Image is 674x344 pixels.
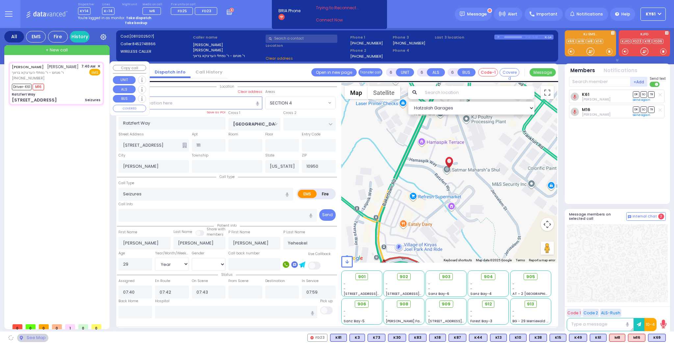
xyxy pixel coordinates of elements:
label: Apt [192,132,198,137]
span: Message [467,11,487,17]
a: K14 [595,39,603,44]
label: EMS [298,190,317,198]
label: ר' מנחם - ר' נפתלי הערצקא בראך [193,53,263,59]
a: Open this area in Google Maps (opens a new window) [343,254,365,263]
button: Code 2 [583,309,599,317]
span: 0 [78,324,88,329]
div: BLS [368,334,385,342]
a: K61 [582,92,589,97]
span: You're logged in as monitor. [78,15,125,20]
label: Save as POI [207,110,225,115]
label: Fire units on call [171,3,220,7]
div: BLS [648,334,666,342]
span: 0 [26,324,36,329]
label: Night unit [122,3,137,7]
img: message.svg [460,12,465,16]
div: BLS [449,334,466,342]
label: Dispatcher [78,3,94,7]
span: - [512,286,514,291]
span: Sanz Bay-5 [344,319,365,324]
button: Code 1 [567,309,582,317]
button: Copy call [113,65,146,71]
span: 2 [658,214,664,219]
span: AT - 2 [GEOGRAPHIC_DATA] [512,291,561,296]
label: State [265,153,274,158]
div: See map [17,334,48,342]
div: ALS KJ [609,334,625,342]
a: [PERSON_NAME] [12,64,44,70]
span: 912 [485,301,492,307]
label: Cross 1 [228,110,240,116]
span: - [386,309,388,314]
label: Fire [316,190,335,198]
label: Last 3 location [435,35,494,40]
span: - [344,281,346,286]
span: DR [633,106,639,113]
div: M16 [628,334,645,342]
div: K83 [409,334,427,342]
span: FD25 [178,8,187,14]
label: Street Address [118,132,144,137]
label: Call Info [118,202,133,207]
label: P Last Name [283,230,305,235]
div: K15 [550,334,566,342]
span: Clear address [266,56,293,61]
span: - [386,286,388,291]
div: K73 [368,334,385,342]
button: Send [319,209,336,221]
div: BLS [529,334,547,342]
button: Drag Pegman onto the map to open Street View [541,242,554,255]
span: Status [218,272,236,277]
div: K30 [388,334,406,342]
button: ALS [427,68,445,76]
a: M16 [576,39,585,44]
span: + New call [46,47,68,53]
span: - [470,314,472,319]
span: 0 [39,324,49,329]
input: Search hospital [155,306,317,318]
label: Floor [265,132,273,137]
button: Toggle fullscreen view [541,86,554,99]
label: En Route [155,278,170,284]
span: BRIA Phone [278,8,300,14]
div: K81 [330,334,347,342]
label: Destination [265,278,285,284]
span: [STREET_ADDRESS][PERSON_NAME] [428,319,490,324]
label: P First Name [228,230,250,235]
small: Share with [207,227,225,232]
span: M16 [33,84,44,90]
span: [STREET_ADDRESS][PERSON_NAME] [386,291,448,296]
div: Fire [48,31,68,43]
span: Phone 2 [350,48,390,53]
span: - [386,281,388,286]
span: 906 [357,301,366,307]
label: On Scene [192,278,208,284]
span: Location [217,84,238,89]
div: K38 [529,334,547,342]
span: 913 [527,301,534,307]
span: 7:40 AM [81,64,95,69]
span: Sanz Bay-6 [428,291,449,296]
a: KJFD [620,39,631,44]
label: Caller: [120,41,191,47]
img: red-radio-icon.svg [310,336,314,339]
label: Cross 2 [283,110,297,116]
span: - [428,281,430,286]
span: 904 [484,273,493,280]
span: Help [621,11,630,17]
span: KY61 [646,11,656,17]
div: MOSHE AVRUM FISHER [443,153,455,173]
div: K69 [648,334,666,342]
div: Ratzfert Way [12,92,35,97]
input: Search a contact [266,35,337,43]
span: [PHONE_NUMBER] [12,75,44,81]
span: Call type [216,174,238,179]
label: Pick up [320,299,333,304]
span: - [512,314,514,319]
input: Search location here [118,97,262,109]
a: K18 [643,39,652,44]
span: DR [633,91,639,98]
a: FD36 [652,39,663,44]
button: Message [530,68,556,76]
span: - [470,286,472,291]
